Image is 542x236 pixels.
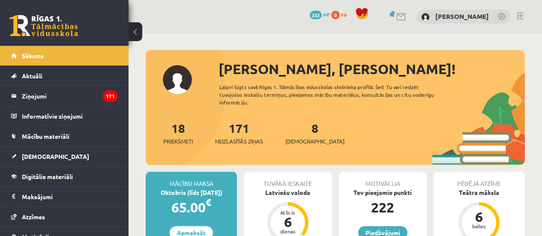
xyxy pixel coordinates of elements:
span: Priekšmeti [163,137,193,146]
div: Pēdējā atzīme [434,172,525,188]
div: [PERSON_NAME], [PERSON_NAME]! [219,59,525,79]
span: mP [323,11,330,18]
a: Sākums [11,46,118,66]
span: Sākums [22,52,44,60]
a: 222 mP [310,11,330,18]
a: 18Priekšmeti [163,120,193,146]
span: Aktuāli [22,72,42,80]
a: Mācību materiāli [11,126,118,146]
div: 6 [275,215,301,229]
a: [PERSON_NAME] [435,12,489,21]
span: € [206,196,211,209]
div: Oktobris (līdz [DATE]) [146,188,237,197]
div: balles [466,224,492,229]
div: 65.00 [146,197,237,218]
a: 171Neizlasītās ziņas [215,120,263,146]
div: Mācību maksa [146,172,237,188]
span: Mācību materiāli [22,132,69,140]
a: Informatīvie ziņojumi [11,106,118,126]
div: Atlicis [275,210,301,215]
span: 222 [310,11,322,19]
legend: Ziņojumi [22,86,118,106]
legend: Maksājumi [22,187,118,206]
a: 0 xp [331,11,351,18]
div: Tuvākā ieskaite [244,172,332,188]
img: Valerijs Havrovs [421,13,430,21]
div: Laipni lūgts savā Rīgas 1. Tālmācības vidusskolas skolnieka profilā. Šeit Tu vari redzēt tuvojošo... [219,83,447,106]
a: Aktuāli [11,66,118,86]
i: 171 [103,90,118,102]
span: 0 [331,11,340,19]
a: Ziņojumi171 [11,86,118,106]
div: 222 [339,197,427,218]
a: Atzīmes [11,207,118,227]
span: [DEMOGRAPHIC_DATA] [285,137,344,146]
span: Digitālie materiāli [22,173,73,180]
a: Rīgas 1. Tālmācības vidusskola [9,15,78,36]
a: Maksājumi [11,187,118,206]
span: xp [341,11,347,18]
div: Motivācija [339,172,427,188]
span: Atzīmes [22,213,45,221]
div: 6 [466,210,492,224]
div: Teātra māksla [434,188,525,197]
div: dienas [275,229,301,234]
span: [DEMOGRAPHIC_DATA] [22,152,89,160]
div: Latviešu valoda [244,188,332,197]
legend: Informatīvie ziņojumi [22,106,118,126]
a: 8[DEMOGRAPHIC_DATA] [285,120,344,146]
a: Digitālie materiāli [11,167,118,186]
a: [DEMOGRAPHIC_DATA] [11,146,118,166]
div: Tev pieejamie punkti [339,188,427,197]
span: Neizlasītās ziņas [215,137,263,146]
